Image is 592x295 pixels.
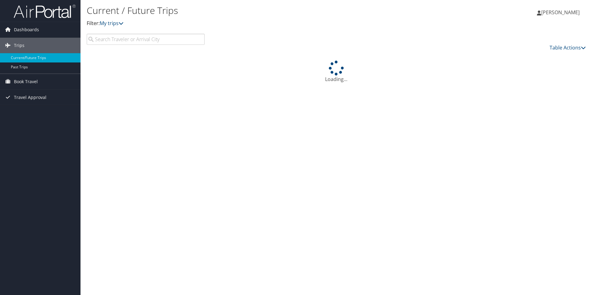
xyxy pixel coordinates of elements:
a: [PERSON_NAME] [537,3,586,22]
a: My trips [100,20,124,27]
span: Dashboards [14,22,39,37]
span: Trips [14,38,24,53]
h1: Current / Future Trips [87,4,420,17]
input: Search Traveler or Arrival City [87,34,205,45]
p: Filter: [87,19,420,28]
div: Loading... [87,61,586,83]
span: [PERSON_NAME] [541,9,580,16]
a: Table Actions [550,44,586,51]
span: Travel Approval [14,90,46,105]
img: airportal-logo.png [14,4,76,19]
span: Book Travel [14,74,38,89]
